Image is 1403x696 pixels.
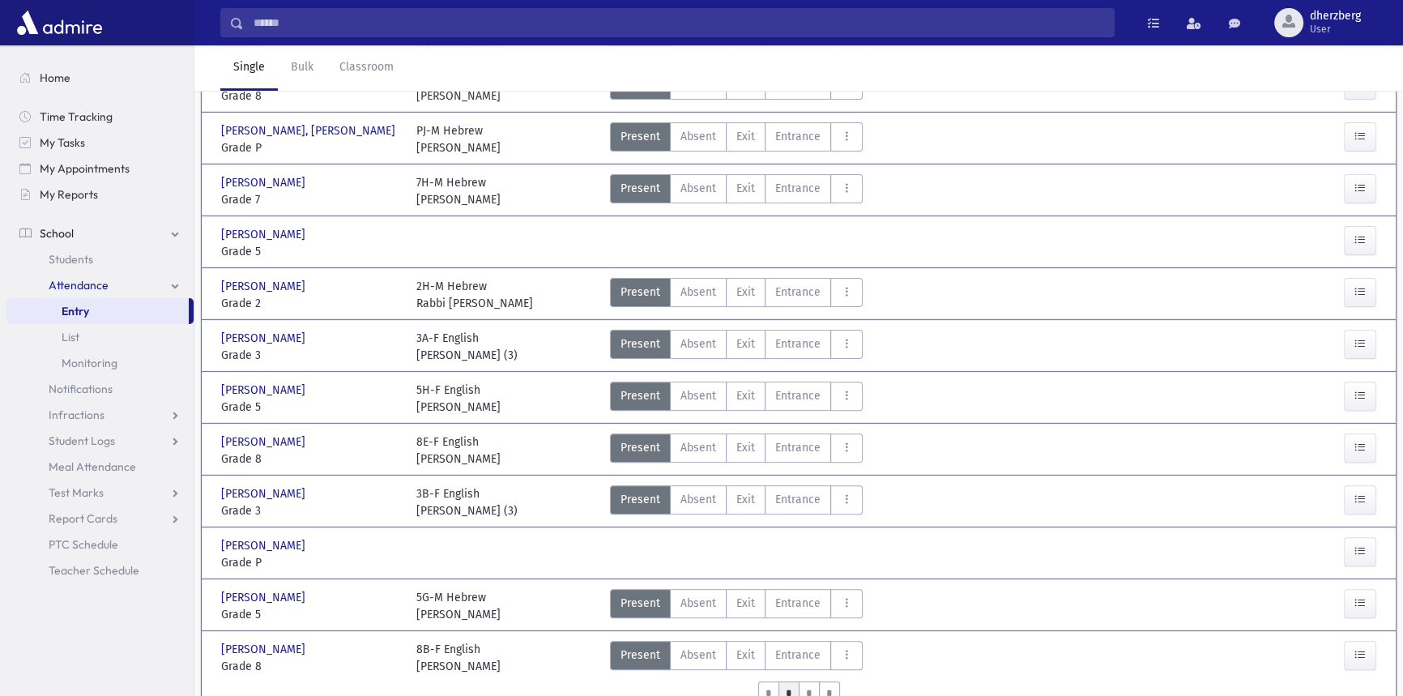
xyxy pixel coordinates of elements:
[6,246,194,272] a: Students
[221,122,399,139] span: [PERSON_NAME], [PERSON_NAME]
[680,335,716,352] span: Absent
[736,180,755,197] span: Exit
[620,387,660,404] span: Present
[680,647,716,664] span: Absent
[680,439,716,456] span: Absent
[736,284,755,301] span: Exit
[610,382,863,416] div: AttTypes
[620,284,660,301] span: Present
[6,376,194,402] a: Notifications
[221,399,400,416] span: Grade 5
[416,330,518,364] div: 3A-F English [PERSON_NAME] (3)
[6,428,194,454] a: Student Logs
[775,180,821,197] span: Entrance
[326,45,407,91] a: Classroom
[620,439,660,456] span: Present
[736,128,755,145] span: Exit
[736,647,755,664] span: Exit
[221,191,400,208] span: Grade 7
[620,491,660,508] span: Present
[221,450,400,468] span: Grade 8
[416,278,533,312] div: 2H-M Hebrew Rabbi [PERSON_NAME]
[49,563,139,578] span: Teacher Schedule
[6,65,194,91] a: Home
[416,589,501,623] div: 5G-M Hebrew [PERSON_NAME]
[416,485,518,519] div: 3B-F English [PERSON_NAME] (3)
[221,295,400,312] span: Grade 2
[736,595,755,612] span: Exit
[6,130,194,156] a: My Tasks
[775,128,821,145] span: Entrance
[6,557,194,583] a: Teacher Schedule
[416,174,501,208] div: 7H-M Hebrew [PERSON_NAME]
[6,272,194,298] a: Attendance
[6,402,194,428] a: Infractions
[775,595,821,612] span: Entrance
[6,480,194,506] a: Test Marks
[416,433,501,468] div: 8E-F English [PERSON_NAME]
[221,226,309,243] span: [PERSON_NAME]
[610,122,863,156] div: AttTypes
[49,433,115,448] span: Student Logs
[40,161,130,176] span: My Appointments
[736,335,755,352] span: Exit
[221,243,400,260] span: Grade 5
[6,298,189,324] a: Entry
[49,278,109,292] span: Attendance
[221,502,400,519] span: Grade 3
[278,45,326,91] a: Bulk
[221,485,309,502] span: [PERSON_NAME]
[1310,10,1361,23] span: dherzberg
[6,324,194,350] a: List
[736,491,755,508] span: Exit
[736,439,755,456] span: Exit
[13,6,106,39] img: AdmirePro
[49,485,104,500] span: Test Marks
[775,647,821,664] span: Entrance
[49,382,113,396] span: Notifications
[610,278,863,312] div: AttTypes
[40,135,85,150] span: My Tasks
[49,252,93,267] span: Students
[62,304,89,318] span: Entry
[1310,23,1361,36] span: User
[221,382,309,399] span: [PERSON_NAME]
[610,330,863,364] div: AttTypes
[775,284,821,301] span: Entrance
[221,278,309,295] span: [PERSON_NAME]
[620,595,660,612] span: Present
[221,554,400,571] span: Grade P
[221,88,400,105] span: Grade 8
[620,180,660,197] span: Present
[40,187,98,202] span: My Reports
[62,356,117,370] span: Monitoring
[49,537,118,552] span: PTC Schedule
[221,658,400,675] span: Grade 8
[220,45,278,91] a: Single
[6,350,194,376] a: Monitoring
[680,491,716,508] span: Absent
[680,284,716,301] span: Absent
[40,226,74,241] span: School
[221,606,400,623] span: Grade 5
[775,439,821,456] span: Entrance
[610,485,863,519] div: AttTypes
[221,641,309,658] span: [PERSON_NAME]
[221,347,400,364] span: Grade 3
[6,220,194,246] a: School
[221,589,309,606] span: [PERSON_NAME]
[221,174,309,191] span: [PERSON_NAME]
[620,647,660,664] span: Present
[6,454,194,480] a: Meal Attendance
[775,387,821,404] span: Entrance
[680,387,716,404] span: Absent
[680,180,716,197] span: Absent
[221,139,400,156] span: Grade P
[49,511,117,526] span: Report Cards
[416,641,501,675] div: 8B-F English [PERSON_NAME]
[620,128,660,145] span: Present
[610,433,863,468] div: AttTypes
[6,104,194,130] a: Time Tracking
[221,330,309,347] span: [PERSON_NAME]
[6,532,194,557] a: PTC Schedule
